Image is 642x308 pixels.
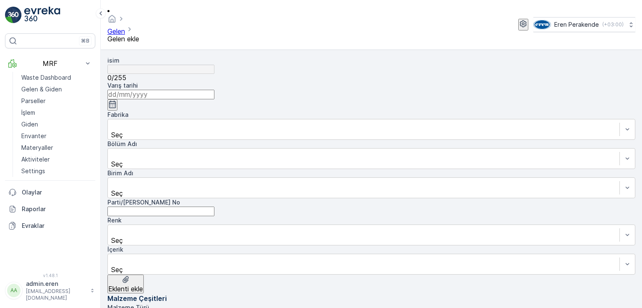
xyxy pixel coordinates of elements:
[111,131,369,139] p: Seç
[533,17,635,32] button: Eren Perakende(+03:00)
[111,266,369,273] p: Seç
[21,167,45,175] p: Settings
[111,189,369,197] p: Seç
[18,119,95,130] a: Giden
[21,73,71,82] p: Waste Dashboard
[18,165,95,177] a: Settings
[107,275,144,294] button: Dosya Yükle
[21,109,35,117] p: İşlem
[108,285,143,293] p: Eklenti ekle
[107,199,180,206] label: Parti/[PERSON_NAME] No
[5,184,95,201] a: Olaylar
[18,95,95,107] a: Parseller
[21,85,62,93] p: Gelen & Giden
[18,130,95,142] a: Envanter
[107,57,120,64] label: isim
[18,72,95,83] a: Waste Dashboard
[107,140,137,147] label: Bölüm Adı
[5,7,22,23] img: logo
[107,82,138,89] label: Varış tarihi
[18,154,95,165] a: Aktiviteler
[81,38,89,44] p: ⌘B
[111,237,369,244] p: Seç
[107,90,214,99] input: dd/mm/yyyy
[533,20,551,29] img: image_16_2KwAvdm.png
[21,97,46,105] p: Parseller
[22,188,92,197] p: Olaylar
[22,60,79,67] p: MRF
[21,120,38,129] p: Giden
[107,35,139,43] span: Gelen ekle
[26,280,86,288] p: admin.eren
[5,280,95,301] button: AAadmin.eren[EMAIL_ADDRESS][DOMAIN_NAME]
[554,20,599,29] p: Eren Perakende
[22,222,92,230] p: Evraklar
[24,7,60,23] img: logo_light-DOdMpM7g.png
[107,169,133,177] label: Birim Adı
[22,205,92,213] p: Raporlar
[5,201,95,217] a: Raporlar
[18,83,95,95] a: Gelen & Giden
[107,217,122,224] label: Renk
[107,293,635,303] p: Malzeme Çeşitleri
[107,74,635,81] p: 0 / 255
[5,273,95,278] span: v 1.48.1
[5,55,95,72] button: MRF
[18,142,95,154] a: Materyaller
[107,111,128,118] label: Fabrika
[18,107,95,119] a: İşlem
[107,27,125,35] a: Gelen
[602,21,624,28] p: ( +03:00 )
[7,284,20,297] div: AA
[111,160,369,168] p: Seç
[26,288,86,301] p: [EMAIL_ADDRESS][DOMAIN_NAME]
[21,155,50,164] p: Aktiviteler
[107,246,123,253] label: İçerik
[21,132,46,140] p: Envanter
[21,144,53,152] p: Materyaller
[5,217,95,234] a: Evraklar
[107,17,117,25] a: Ana Sayfa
